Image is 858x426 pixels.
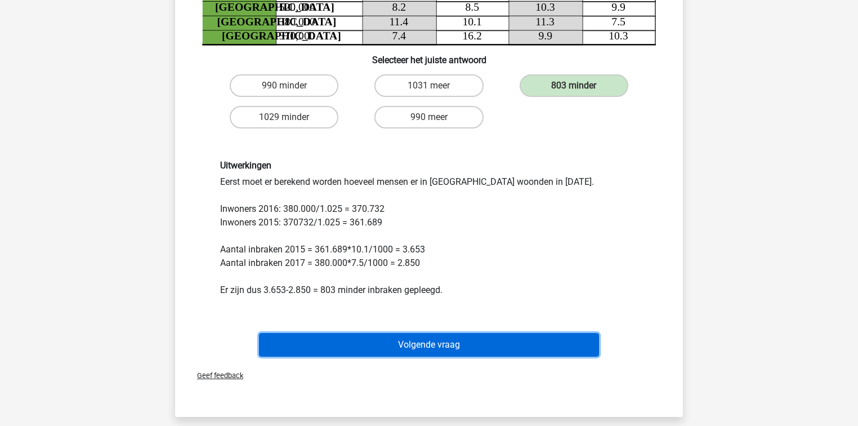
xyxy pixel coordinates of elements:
[259,333,600,357] button: Volgende vraag
[392,1,406,13] tspan: 8.2
[193,46,665,65] h6: Selecteer het juiste antwoord
[611,16,625,28] tspan: 7.5
[392,30,406,42] tspan: 7.4
[188,371,243,380] span: Geef feedback
[374,74,483,97] label: 1031 meer
[609,30,628,42] tspan: 10.3
[212,160,646,297] div: Eerst moet er berekend worden hoeveel mensen er in [GEOGRAPHIC_DATA] woonden in [DATE]. Inwoners ...
[462,30,481,42] tspan: 16.2
[215,1,334,13] tspan: [GEOGRAPHIC_DATA]
[279,1,315,13] tspan: 520,000
[520,74,628,97] label: 803 minder
[462,16,481,28] tspan: 10.1
[535,1,555,13] tspan: 10.3
[535,16,555,28] tspan: 11.3
[217,16,337,28] tspan: [GEOGRAPHIC_DATA]
[389,16,408,28] tspan: 11.4
[222,30,341,42] tspan: [GEOGRAPHIC_DATA]
[611,1,625,13] tspan: 9.9
[538,30,552,42] tspan: 9.9
[374,106,483,128] label: 990 meer
[279,30,315,42] tspan: 370,000
[279,16,315,28] tspan: 380,000
[230,106,338,128] label: 1029 minder
[466,1,480,13] tspan: 8.5
[220,160,638,171] h6: Uitwerkingen
[230,74,338,97] label: 990 minder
